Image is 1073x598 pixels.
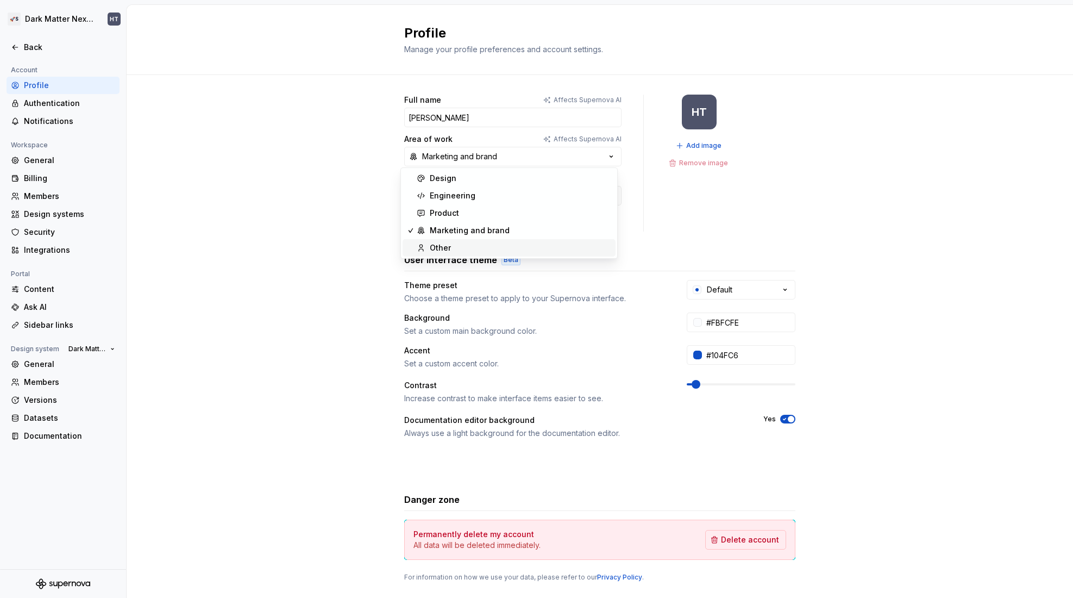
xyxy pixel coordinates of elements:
div: Documentation [24,431,115,441]
div: Engineering [430,190,475,201]
p: Affects Supernova AI [554,96,622,104]
button: Default [687,280,795,300]
div: Datasets [24,413,115,423]
a: Content [7,281,120,298]
a: Design systems [7,205,120,223]
div: Set a custom accent color. [404,358,667,369]
div: Members [24,191,115,202]
input: #104FC6 [702,345,795,365]
div: Contrast [404,380,667,391]
svg: Supernova Logo [36,578,90,589]
a: General [7,152,120,169]
p: All data will be deleted immediately. [413,540,541,551]
div: General [24,359,115,370]
a: Versions [7,391,120,409]
a: Members [7,188,120,205]
a: Documentation [7,427,120,445]
div: Authentication [24,98,115,109]
span: Manage your profile preferences and account settings. [404,45,603,54]
a: Datasets [7,409,120,427]
a: Authentication [7,95,120,112]
h3: User interface theme [404,253,497,266]
button: 🚀SDark Matter Next GenHT [2,7,124,31]
div: Ask AI [24,302,115,313]
div: Design [430,173,456,184]
span: Dark Matter Next Gen [68,345,106,353]
div: HT [110,15,118,23]
div: Workspace [7,139,52,152]
div: General [24,155,115,166]
div: Marketing and brand [430,225,510,236]
h2: Profile [404,24,782,42]
div: Dark Matter Next Gen [25,14,95,24]
input: #FFFFFF [702,313,795,332]
div: Always use a light background for the documentation editor. [404,428,744,439]
div: Documentation editor background [404,415,744,426]
a: Notifications [7,113,120,130]
div: Default [707,284,732,295]
div: Back [24,42,115,53]
div: Product [430,208,459,219]
div: Other [430,242,451,253]
div: Account [7,64,42,77]
div: Accent [404,345,667,356]
a: Back [7,39,120,56]
h4: Permanently delete my account [413,529,534,540]
div: Notifications [24,116,115,127]
div: Beta [501,254,520,265]
span: Delete account [721,534,779,545]
a: Ask AI [7,298,120,316]
div: Integrations [24,245,115,256]
label: Yes [763,415,776,423]
span: Add image [686,141,721,150]
button: Add image [673,138,726,153]
div: Profile [24,80,115,91]
a: Billing [7,170,120,187]
div: Choose a theme preset to apply to your Supernova interface. [404,293,667,304]
a: Security [7,223,120,241]
div: Design systems [24,209,115,220]
label: Area of work [404,134,453,145]
div: For information on how we use your data, please refer to our . [404,573,795,582]
h3: Danger zone [404,493,460,506]
div: Theme preset [404,280,667,291]
div: Design system [7,342,64,356]
p: Affects Supernova AI [554,135,622,144]
div: Security [24,227,115,238]
button: Delete account [705,530,786,550]
a: General [7,356,120,373]
a: Privacy Policy [597,573,642,581]
div: HT [692,108,707,116]
div: Increase contrast to make interface items easier to see. [404,393,667,404]
a: Integrations [7,241,120,259]
div: Billing [24,173,115,184]
div: Set a custom main background color. [404,326,667,337]
label: Full name [404,95,441,105]
div: Members [24,377,115,388]
div: Versions [24,395,115,406]
div: 🚀S [8,13,21,26]
a: Sidebar links [7,316,120,334]
div: Sidebar links [24,320,115,331]
div: Portal [7,267,34,281]
div: Marketing and brand [422,151,497,162]
a: Profile [7,77,120,94]
div: Content [24,284,115,295]
div: Background [404,313,667,323]
a: Members [7,373,120,391]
